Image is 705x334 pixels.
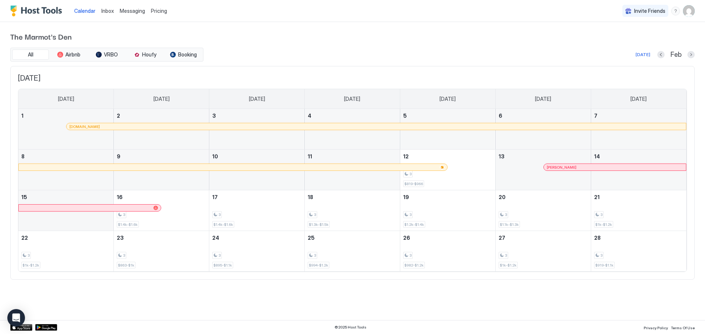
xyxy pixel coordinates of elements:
[595,263,614,268] span: $919-$1.1k
[409,212,412,217] span: 3
[69,124,683,129] div: [DOMAIN_NAME]
[114,150,209,190] td: February 9, 2026
[209,231,305,272] td: February 24, 2026
[114,190,209,231] td: February 16, 2026
[305,150,400,190] td: February 11, 2026
[118,263,134,268] span: $863-$1k
[670,51,681,59] span: Feb
[117,113,120,119] span: 2
[400,150,495,163] a: February 12, 2026
[88,49,125,60] button: VRBO
[178,51,197,58] span: Booking
[18,150,113,163] a: February 8, 2026
[212,235,219,241] span: 24
[630,96,647,102] span: [DATE]
[18,190,113,204] a: February 15, 2026
[547,165,576,170] span: [PERSON_NAME]
[403,235,410,241] span: 26
[409,253,412,258] span: 3
[28,51,33,58] span: All
[496,190,591,204] a: February 20, 2026
[28,253,30,258] span: 3
[117,194,123,200] span: 16
[51,89,82,109] a: Sunday
[400,190,495,204] a: February 19, 2026
[305,190,400,204] a: February 18, 2026
[10,324,32,331] div: App Store
[687,51,695,58] button: Next month
[634,8,665,14] span: Invite Friends
[209,109,304,122] a: February 3, 2026
[337,89,368,109] a: Wednesday
[495,109,591,150] td: February 6, 2026
[10,5,65,16] a: Host Tools Logo
[499,235,505,241] span: 27
[18,109,114,150] td: February 1, 2026
[209,190,304,204] a: February 17, 2026
[335,325,366,330] span: © 2025 Host Tools
[101,8,114,14] span: Inbox
[21,194,27,200] span: 15
[499,113,502,119] span: 6
[10,31,695,42] span: The Marmot's Den
[117,153,120,159] span: 9
[151,8,167,14] span: Pricing
[10,48,203,62] div: tab-group
[623,89,654,109] a: Saturday
[114,190,209,204] a: February 16, 2026
[18,109,113,122] a: February 1, 2026
[18,231,114,272] td: February 22, 2026
[114,150,209,163] a: February 9, 2026
[671,7,680,15] div: menu
[404,263,424,268] span: $982-$1.2k
[209,150,305,190] td: February 10, 2026
[153,96,170,102] span: [DATE]
[308,194,313,200] span: 18
[400,190,495,231] td: February 19, 2026
[7,309,25,327] div: Open Intercom Messenger
[400,150,495,190] td: February 12, 2026
[409,172,412,176] span: 3
[636,51,650,58] div: [DATE]
[432,89,463,109] a: Thursday
[403,194,409,200] span: 19
[212,153,218,159] span: 10
[594,235,601,241] span: 28
[305,231,400,272] td: February 25, 2026
[101,7,114,15] a: Inbox
[495,231,591,272] td: February 27, 2026
[114,231,209,272] td: February 23, 2026
[594,113,597,119] span: 7
[499,153,505,159] span: 13
[165,49,202,60] button: Booking
[591,190,686,231] td: February 21, 2026
[120,8,145,14] span: Messaging
[120,7,145,15] a: Messaging
[644,323,668,331] a: Privacy Policy
[495,150,591,190] td: February 13, 2026
[212,194,218,200] span: 17
[212,113,216,119] span: 3
[547,165,683,170] div: [PERSON_NAME]
[683,5,695,17] div: User profile
[403,113,407,119] span: 5
[496,231,591,245] a: February 27, 2026
[21,113,23,119] span: 1
[305,190,400,231] td: February 18, 2026
[305,109,400,150] td: February 4, 2026
[308,153,312,159] span: 11
[499,194,506,200] span: 20
[591,150,686,163] a: February 14, 2026
[314,253,316,258] span: 3
[528,89,558,109] a: Friday
[213,263,232,268] span: $895-$1.1k
[671,326,695,330] span: Terms Of Use
[309,263,328,268] span: $994-$1.2k
[309,222,329,227] span: $1.3k-$1.5k
[249,96,265,102] span: [DATE]
[591,231,686,245] a: February 28, 2026
[123,212,125,217] span: 3
[142,51,156,58] span: Houfy
[18,150,114,190] td: February 8, 2026
[114,231,209,245] a: February 23, 2026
